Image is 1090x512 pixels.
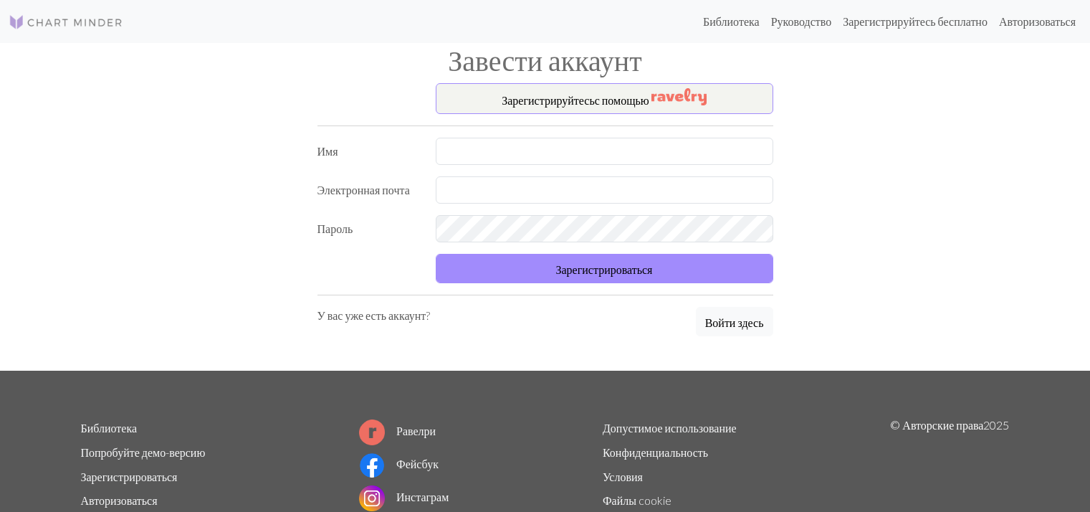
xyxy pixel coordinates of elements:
[771,14,832,28] font: Руководство
[993,7,1081,36] a: Авторизоваться
[765,7,838,36] a: Руководство
[359,452,385,478] img: Логотип Фейсбука
[696,307,773,336] button: Войти здесь
[843,14,988,28] font: Зарегистрируйтесь бесплатно
[502,93,594,107] font: Зарегистрируйтесь
[603,493,671,507] a: Файлы cookie
[317,308,431,322] font: У вас уже есть аккаунт?
[603,470,643,483] a: Условия
[837,7,993,36] a: Зарегистрируйтесь бесплатно
[396,490,449,503] font: Инстаграм
[396,457,439,470] font: Фейсбук
[81,421,138,435] a: Библиотека
[359,485,385,511] img: Логотип Инстаграм
[81,493,158,507] a: Авторизоваться
[595,93,649,107] font: с помощью
[436,254,773,283] button: Зарегистрироваться
[359,419,385,445] img: Логотип Равелри
[317,183,410,196] font: Электронная почта
[703,14,760,28] font: Библиотека
[448,43,641,77] font: Завести аккаунт
[359,457,439,470] a: Фейсбук
[705,316,764,329] font: Войти здесь
[359,424,436,437] a: Равелри
[890,418,983,432] font: © Авторские права
[556,262,653,276] font: Зарегистрироваться
[359,490,449,503] a: Инстаграм
[999,14,1076,28] font: Авторизоваться
[317,222,353,235] font: Пароль
[436,83,773,114] button: Зарегистрируйтесьс помощью
[983,418,1009,432] font: 2025
[317,144,338,158] font: Имя
[603,445,708,459] a: Конфиденциальность
[81,470,178,483] a: Зарегистрироваться
[81,445,206,459] a: Попробуйте демо-версию
[651,88,707,105] img: Равелри
[603,421,737,435] a: Допустимое использование
[396,424,436,437] font: Равелри
[9,14,123,31] img: Логотип
[697,7,765,36] a: Библиотека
